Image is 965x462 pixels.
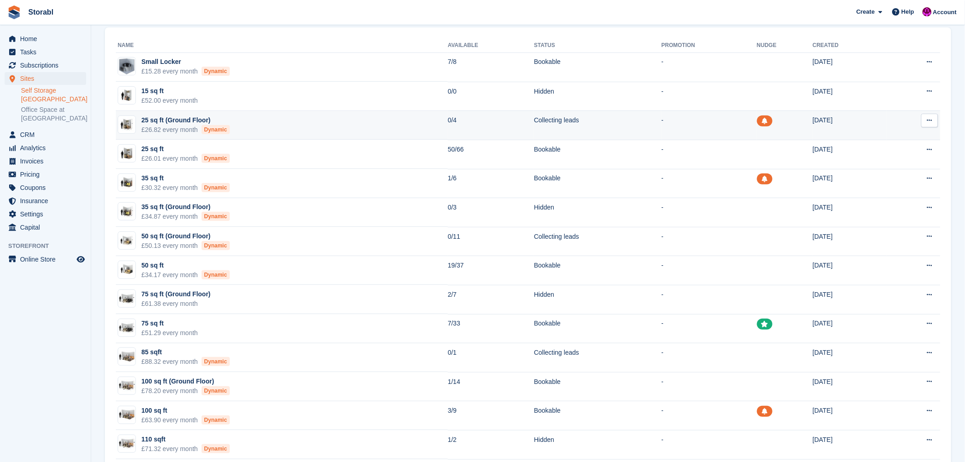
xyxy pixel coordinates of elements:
td: - [661,256,757,285]
div: 35 sq ft (Ground Floor) [141,202,230,212]
td: 0/1 [448,343,534,373]
td: 0/11 [448,227,534,256]
a: menu [5,168,86,181]
div: Dynamic [202,270,230,279]
div: Dynamic [202,154,230,163]
div: £61.38 every month [141,299,211,309]
td: [DATE] [813,111,886,140]
div: Dynamic [202,241,230,250]
td: [DATE] [813,169,886,198]
div: Small Locker [141,57,230,67]
img: 50-sqft-unit.jpg [118,263,135,276]
td: 19/37 [448,256,534,285]
td: Collecting leads [534,343,661,373]
td: - [661,82,757,111]
a: menu [5,181,86,194]
span: Create [856,7,875,16]
a: Storabl [25,5,57,20]
div: £88.32 every month [141,357,230,367]
a: menu [5,142,86,154]
td: [DATE] [813,430,886,459]
div: £51.29 every month [141,328,198,338]
td: 0/3 [448,198,534,227]
img: 50.jpg [118,234,135,247]
div: Dynamic [202,357,230,366]
td: 1/14 [448,372,534,401]
td: 1/6 [448,169,534,198]
div: 110 sqft [141,435,230,444]
td: - [661,198,757,227]
td: [DATE] [813,343,886,373]
td: Bookable [534,169,661,198]
div: £63.90 every month [141,415,230,425]
div: £15.28 every month [141,67,230,76]
th: Created [813,38,886,53]
div: 100 sq ft [141,406,230,415]
div: £34.17 every month [141,270,230,280]
div: 100 sq ft (Ground Floor) [141,377,230,386]
td: [DATE] [813,82,886,111]
td: Collecting leads [534,227,661,256]
div: Dynamic [202,67,230,76]
img: 75.jpg [118,292,135,305]
td: - [661,169,757,198]
td: - [661,227,757,256]
a: menu [5,128,86,141]
div: 50 sq ft (Ground Floor) [141,231,230,241]
td: - [661,430,757,459]
td: - [661,285,757,314]
td: [DATE] [813,285,886,314]
span: Insurance [20,194,75,207]
td: [DATE] [813,198,886,227]
div: 50 sq ft [141,261,230,270]
span: Analytics [20,142,75,154]
div: 75 sq ft [141,319,198,328]
a: menu [5,208,86,220]
td: [DATE] [813,401,886,430]
td: 3/9 [448,401,534,430]
th: Name [116,38,448,53]
td: - [661,111,757,140]
td: 7/33 [448,314,534,343]
td: 50/66 [448,140,534,169]
div: £26.01 every month [141,154,230,163]
a: menu [5,32,86,45]
td: Bookable [534,140,661,169]
a: Preview store [75,254,86,265]
td: - [661,140,757,169]
img: 100.jpg [118,379,135,393]
div: Dynamic [202,386,230,395]
span: Coupons [20,181,75,194]
div: 15 sq ft [141,86,198,96]
td: Hidden [534,82,661,111]
div: 25 sq ft [141,144,230,154]
th: Status [534,38,661,53]
a: menu [5,194,86,207]
td: 7/8 [448,52,534,82]
img: 35-sqft-unit.jpg [118,205,135,218]
img: Helen Morton [923,7,932,16]
td: Collecting leads [534,111,661,140]
div: Dynamic [202,212,230,221]
span: Sites [20,72,75,85]
div: £30.32 every month [141,183,230,193]
span: Online Store [20,253,75,266]
td: Bookable [534,314,661,343]
img: stora-icon-8386f47178a22dfd0bd8f6a31ec36ba5ce8667c1dd55bd0f319d3a0aa187defe.svg [7,5,21,19]
td: - [661,343,757,373]
th: Promotion [661,38,757,53]
span: Pricing [20,168,75,181]
div: £34.87 every month [141,212,230,221]
td: Bookable [534,52,661,82]
th: Nudge [757,38,813,53]
div: Dynamic [202,444,230,453]
img: 25.jpg [118,118,135,131]
span: Storefront [8,241,91,251]
img: 25-sqft-unit.jpg [118,147,135,160]
td: [DATE] [813,256,886,285]
td: - [661,372,757,401]
td: Bookable [534,372,661,401]
a: menu [5,72,86,85]
td: - [661,314,757,343]
th: Available [448,38,534,53]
